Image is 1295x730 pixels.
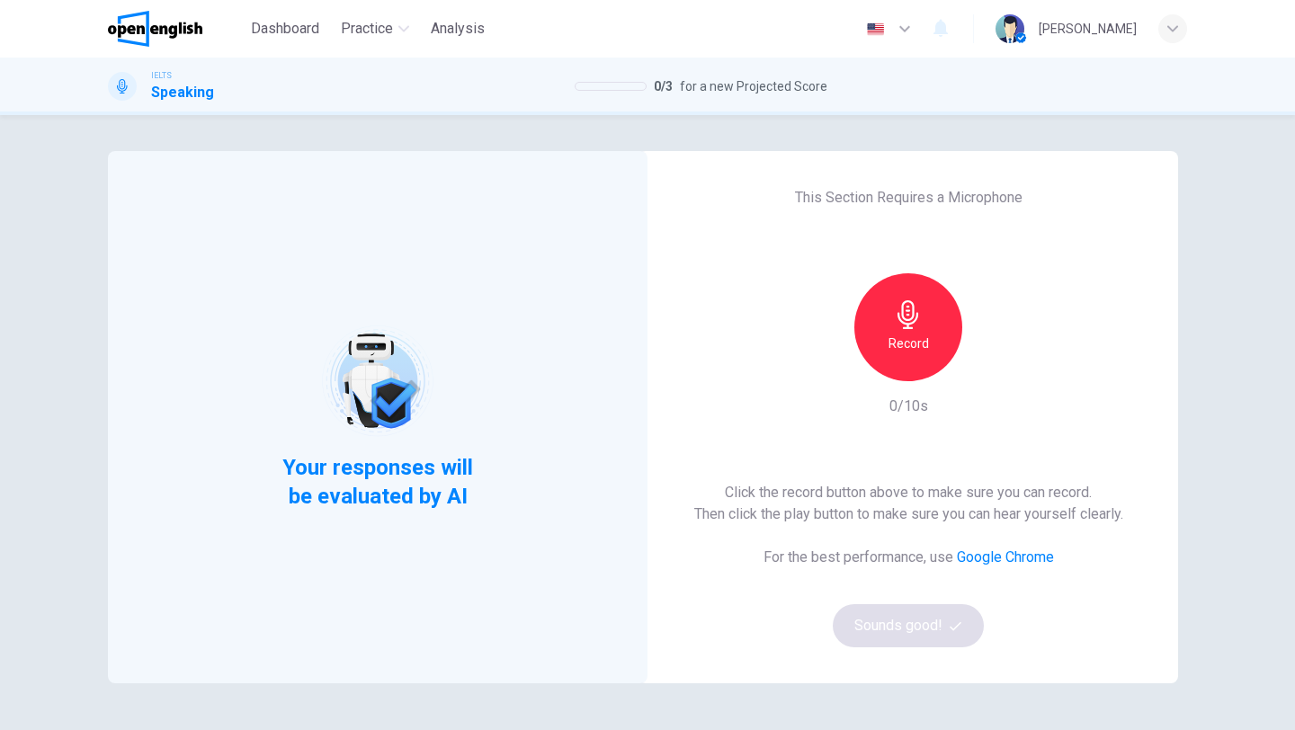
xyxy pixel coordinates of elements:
span: Dashboard [251,18,319,40]
span: 0 / 3 [654,76,673,97]
h6: Click the record button above to make sure you can record. Then click the play button to make sur... [694,482,1123,525]
span: Analysis [431,18,485,40]
h6: Record [889,333,929,354]
img: OpenEnglish logo [108,11,202,47]
h6: 0/10s [889,396,928,417]
a: Google Chrome [957,548,1054,565]
button: Dashboard [244,13,326,45]
a: OpenEnglish logo [108,11,244,47]
h1: Speaking [151,82,214,103]
img: Profile picture [996,14,1024,43]
span: IELTS [151,69,172,82]
h6: For the best performance, use [764,547,1054,568]
img: robot icon [320,324,434,438]
button: Practice [334,13,416,45]
h6: This Section Requires a Microphone [795,187,1023,209]
span: for a new Projected Score [680,76,827,97]
span: Practice [341,18,393,40]
span: Your responses will be evaluated by AI [269,453,487,511]
img: en [864,22,887,36]
button: Record [854,273,962,381]
div: [PERSON_NAME] [1039,18,1137,40]
button: Analysis [424,13,492,45]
